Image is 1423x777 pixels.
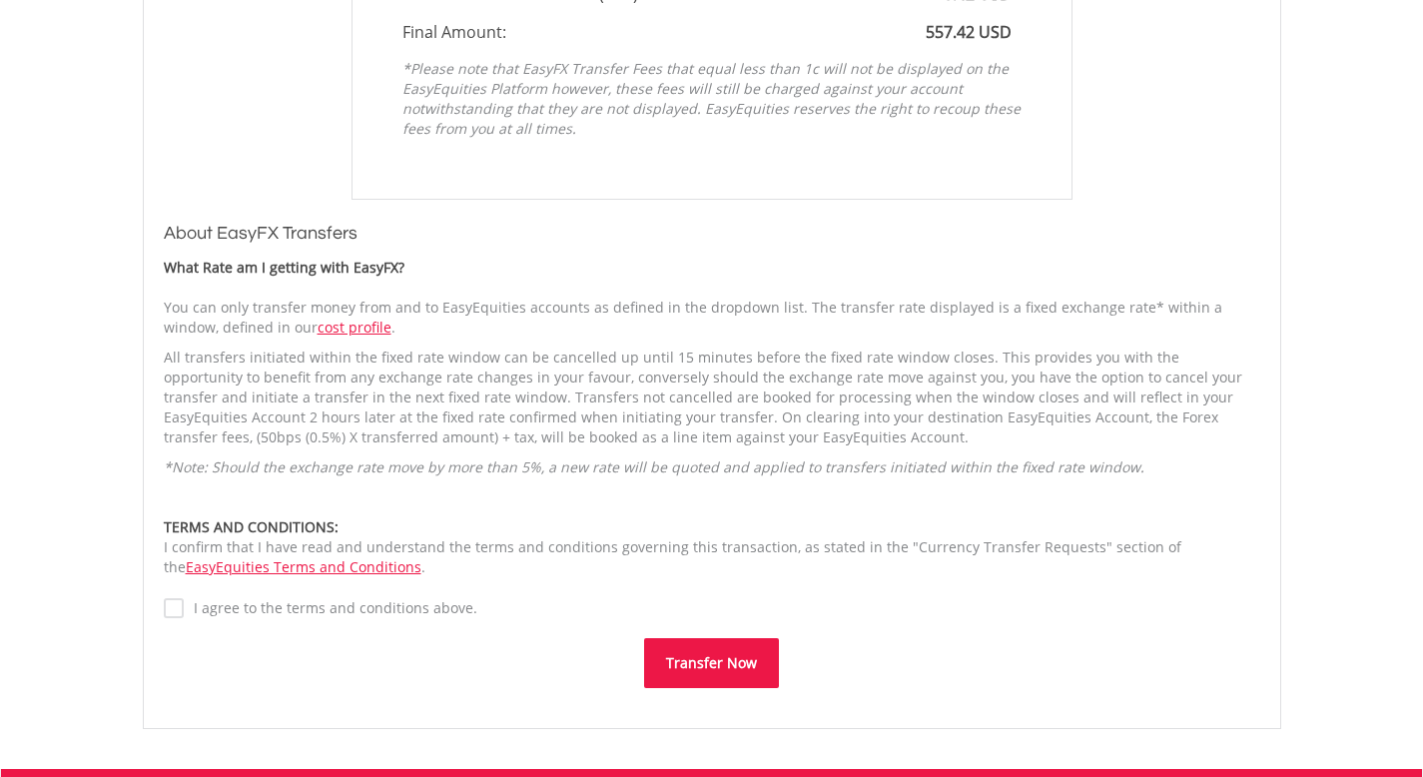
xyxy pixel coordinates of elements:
div: I confirm that I have read and understand the terms and conditions governing this transaction, as... [164,517,1260,577]
label: I agree to the terms and conditions above. [184,598,477,618]
div: What Rate am I getting with EasyFX? [164,258,1260,278]
a: cost profile [318,318,391,337]
p: You can only transfer money from and to EasyEquities accounts as defined in the dropdown list. Th... [164,298,1260,338]
p: All transfers initiated within the fixed rate window can be cancelled up until 15 minutes before ... [164,348,1260,447]
em: *Note: Should the exchange rate move by more than 5%, a new rate will be quoted and applied to tr... [164,457,1144,476]
a: EasyEquities Terms and Conditions [186,557,421,576]
h3: About EasyFX Transfers [164,220,1260,248]
button: Transfer Now [644,638,779,688]
div: TERMS AND CONDITIONS: [164,517,1260,537]
span: 557.42 USD [926,21,1012,43]
span: Final Amount: [402,21,506,43]
em: *Please note that EasyFX Transfer Fees that equal less than 1c will not be displayed on the EasyE... [402,59,1021,138]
